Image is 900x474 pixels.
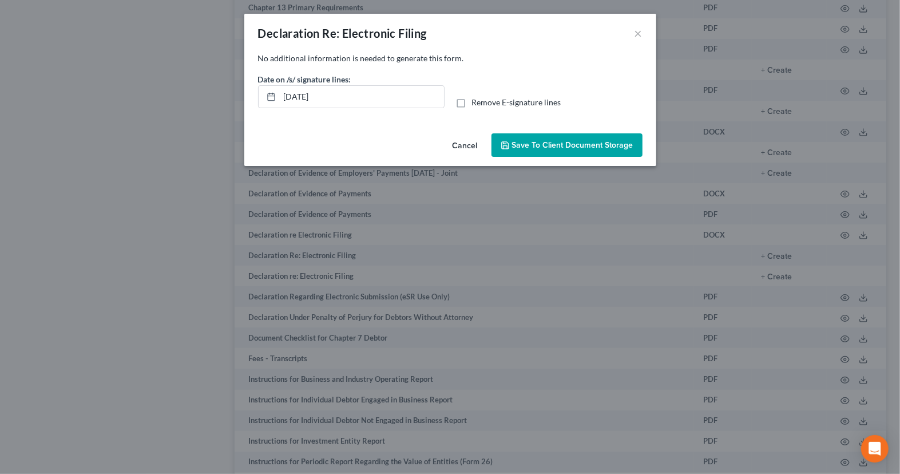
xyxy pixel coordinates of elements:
div: Open Intercom Messenger [861,435,889,463]
div: Declaration Re: Electronic Filing [258,25,427,41]
button: × [635,26,643,40]
span: Save to Client Document Storage [512,140,633,150]
button: Save to Client Document Storage [491,133,643,157]
button: Cancel [443,135,487,157]
input: MM/DD/YYYY [280,86,444,108]
span: Remove E-signature lines [472,97,561,107]
p: No additional information is needed to generate this form. [258,53,643,64]
label: Date on /s/ signature lines: [258,73,351,85]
